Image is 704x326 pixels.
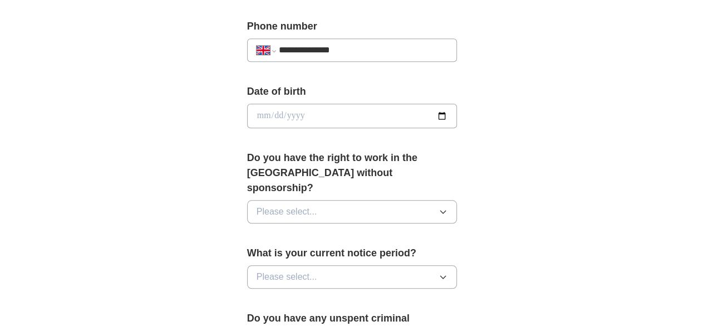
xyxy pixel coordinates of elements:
[247,246,457,261] label: What is your current notice period?
[247,265,457,289] button: Please select...
[257,205,317,218] span: Please select...
[247,150,457,196] label: Do you have the right to work in the [GEOGRAPHIC_DATA] without sponsorship?
[247,19,457,34] label: Phone number
[247,200,457,223] button: Please select...
[247,84,457,99] label: Date of birth
[257,270,317,284] span: Please select...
